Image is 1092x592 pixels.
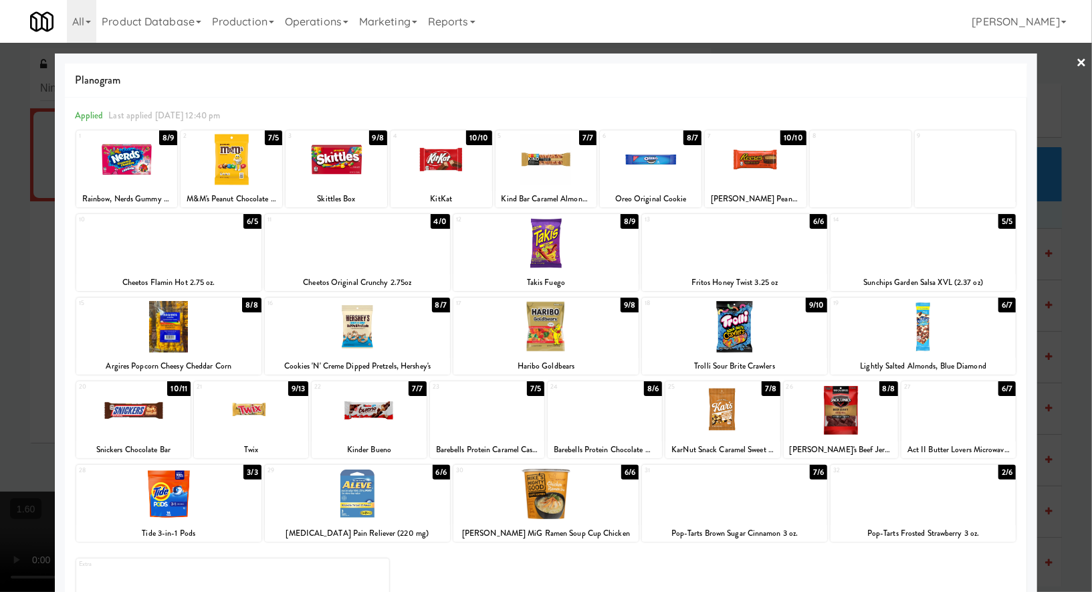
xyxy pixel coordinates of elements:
[243,214,261,229] div: 6/5
[78,274,259,291] div: Cheetos Flamin Hot 2.75 oz.
[76,441,191,458] div: Snickers Chocolate Bar
[600,191,701,207] div: Oreo Original Cookie
[76,130,178,207] div: 18/9Rainbow, Nerds Gummy Clusters Box
[550,441,660,458] div: Barebells Protein Chocolate Dough
[812,130,861,142] div: 8
[496,191,597,207] div: Kind Bar Caramel Almond Sea Salt
[810,214,827,229] div: 6/6
[642,465,827,542] div: 317/6Pop-Tarts Brown Sugar Cinnamon 3 oz.
[430,381,544,458] div: 237/5Barebells Protein Caramel Cashew
[453,274,639,291] div: Takis Fuego
[831,465,1016,542] div: 322/6Pop-Tarts Frosted Strawberry 3 oz.
[833,274,1014,291] div: Sunchips Garden Salsa XVL (2.37 oz)
[76,214,261,291] div: 106/5Cheetos Flamin Hot 2.75 oz.
[621,298,639,312] div: 9/8
[265,214,450,291] div: 114/0Cheetos Original Crunchy 2.75oz
[780,130,806,145] div: 10/10
[810,465,827,480] div: 7/6
[665,381,780,458] div: 257/8KarNut Snack Caramel Sweet N Salty
[683,130,701,145] div: 8/7
[79,559,233,570] div: Extra
[288,381,308,396] div: 9/13
[548,441,662,458] div: Barebells Protein Chocolate Dough
[642,214,827,291] div: 136/6Fritos Honey Twist 3.25 oz
[579,130,596,145] div: 7/7
[642,525,827,542] div: Pop-Tarts Brown Sugar Cinnamon 3 oz.
[831,298,1016,375] div: 196/7Lightly Salted Almonds, Blue Diamond
[288,191,385,207] div: Skittles Box
[453,465,639,542] div: 306/6[PERSON_NAME] MiG Ramen Soup Cup Chicken
[496,130,597,207] div: 57/7Kind Bar Caramel Almond Sea Salt
[30,10,53,33] img: Micromart
[197,381,251,393] div: 21
[430,441,544,458] div: Barebells Protein Caramel Cashew
[159,130,177,145] div: 8/9
[603,130,651,142] div: 6
[78,525,259,542] div: Tide 3-in-1 Pods
[998,465,1016,480] div: 2/6
[644,358,825,375] div: Trolli Sour Brite Crawlers
[668,381,723,393] div: 25
[879,381,898,396] div: 8/8
[901,381,1016,458] div: 276/7Act II Butter Lovers Microwave Popcorn 2.75 oz.
[645,298,735,309] div: 18
[76,358,261,375] div: Argires Popcorn Cheesy Cheddar Corn
[600,130,701,207] div: 68/7Oreo Original Cookie
[76,465,261,542] div: 283/3Tide 3-in-1 Pods
[286,191,387,207] div: Skittles Box
[831,358,1016,375] div: Lightly Salted Almonds, Blue Diamond
[433,465,450,480] div: 6/6
[432,298,450,312] div: 8/7
[243,465,261,480] div: 3/3
[265,358,450,375] div: Cookies 'N' Creme Dipped Pretzels, Hershey's
[707,191,804,207] div: [PERSON_NAME] Peanut Butter Cups RTL
[267,465,358,476] div: 29
[267,358,448,375] div: Cookies 'N' Creme Dipped Pretzels, Hershey's
[181,130,282,207] div: 27/5M&M's Peanut Chocolate Candy
[784,441,898,458] div: [PERSON_NAME]'s Beef Jerky Original
[644,274,825,291] div: Fritos Honey Twist 3.25 oz
[183,191,280,207] div: M&M's Peanut Chocolate Candy
[548,381,662,458] div: 248/6Barebells Protein Chocolate Dough
[267,274,448,291] div: Cheetos Original Crunchy 2.75oz
[76,298,261,375] div: 158/8Argires Popcorn Cheesy Cheddar Corn
[312,381,426,458] div: 227/7Kinder Bueno
[645,465,735,476] div: 31
[806,298,827,312] div: 9/10
[831,525,1016,542] div: Pop-Tarts Frosted Strawberry 3 oz.
[265,525,450,542] div: [MEDICAL_DATA] Pain Reliever (220 mg)
[645,214,735,225] div: 13
[833,214,923,225] div: 14
[453,525,639,542] div: [PERSON_NAME] MiG Ramen Soup Cup Chicken
[78,191,176,207] div: Rainbow, Nerds Gummy Clusters Box
[667,441,778,458] div: KarNut Snack Caramel Sweet N Salty
[498,191,595,207] div: Kind Bar Caramel Almond Sea Salt
[267,214,358,225] div: 11
[79,465,169,476] div: 28
[369,130,387,145] div: 9/8
[642,298,827,375] div: 189/10Trolli Sour Brite Crawlers
[432,441,542,458] div: Barebells Protein Caramel Cashew
[267,525,448,542] div: [MEDICAL_DATA] Pain Reliever (220 mg)
[621,465,639,480] div: 6/6
[75,70,1018,90] span: Planogram
[288,130,336,142] div: 3
[998,214,1016,229] div: 5/5
[498,130,546,142] div: 5
[466,130,492,145] div: 10/10
[181,191,282,207] div: M&M's Peanut Chocolate Candy
[644,381,662,396] div: 8/6
[1076,43,1087,84] a: ×
[917,130,966,142] div: 9
[456,214,546,225] div: 12
[833,465,923,476] div: 32
[79,298,169,309] div: 15
[76,525,261,542] div: Tide 3-in-1 Pods
[665,441,780,458] div: KarNut Snack Caramel Sweet N Salty
[167,381,191,396] div: 10/11
[314,441,424,458] div: Kinder Bueno
[786,381,841,393] div: 26
[831,274,1016,291] div: Sunchips Garden Salsa XVL (2.37 oz)
[904,381,959,393] div: 27
[267,298,358,309] div: 16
